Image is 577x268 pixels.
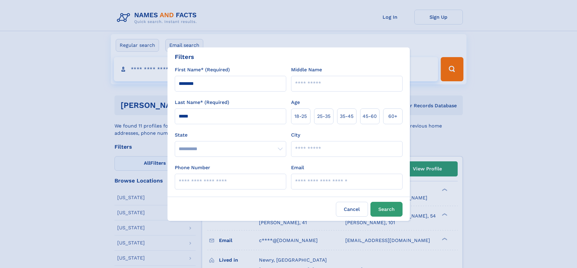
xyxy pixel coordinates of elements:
label: Phone Number [175,164,210,171]
label: State [175,131,286,139]
button: Search [370,202,403,217]
span: 18‑25 [294,113,307,120]
label: Last Name* (Required) [175,99,229,106]
label: First Name* (Required) [175,66,230,73]
span: 35‑45 [340,113,353,120]
label: Middle Name [291,66,322,73]
span: 45‑60 [363,113,377,120]
label: Email [291,164,304,171]
span: 60+ [388,113,397,120]
div: Filters [175,52,194,61]
span: 25‑35 [317,113,330,120]
label: Age [291,99,300,106]
label: City [291,131,300,139]
label: Cancel [336,202,368,217]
